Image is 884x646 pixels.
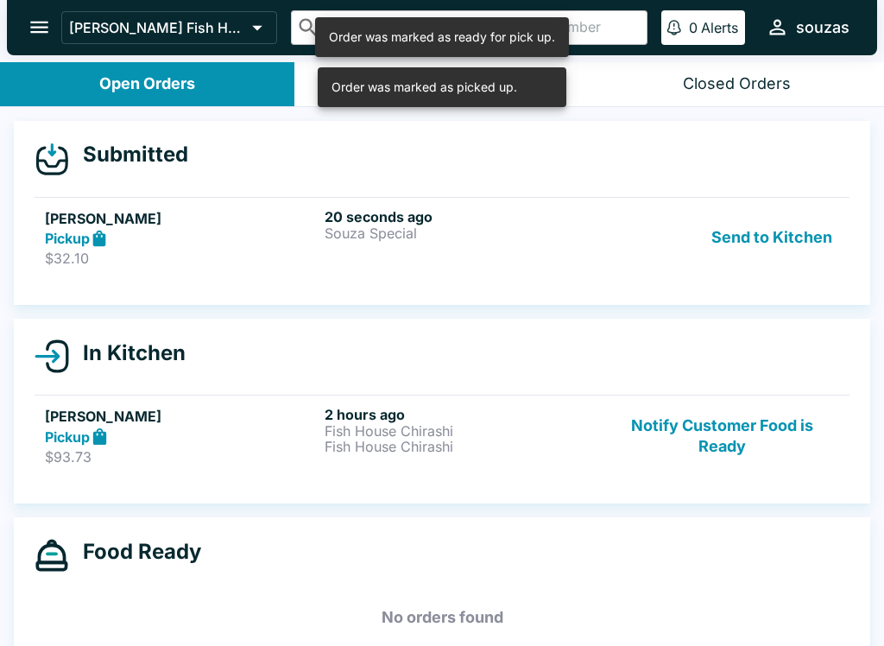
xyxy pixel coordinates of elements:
h4: Food Ready [69,539,201,565]
h4: In Kitchen [69,340,186,366]
p: 0 [689,19,698,36]
h6: 20 seconds ago [325,208,597,225]
button: [PERSON_NAME] Fish House [61,11,277,44]
h6: 2 hours ago [325,406,597,423]
p: $32.10 [45,250,318,267]
p: Fish House Chirashi [325,423,597,439]
div: Order was marked as ready for pick up. [329,22,555,52]
p: [PERSON_NAME] Fish House [69,19,245,36]
p: $93.73 [45,448,318,465]
h5: [PERSON_NAME] [45,208,318,229]
strong: Pickup [45,428,90,446]
div: souzas [796,17,849,38]
a: [PERSON_NAME]Pickup$32.1020 seconds agoSouza SpecialSend to Kitchen [35,197,849,278]
div: Open Orders [99,74,195,94]
p: Alerts [701,19,738,36]
button: Notify Customer Food is Ready [605,406,839,465]
button: souzas [759,9,856,46]
button: open drawer [17,5,61,49]
div: Closed Orders [683,74,791,94]
button: Send to Kitchen [704,208,839,268]
h4: Submitted [69,142,188,168]
p: Souza Special [325,225,597,241]
a: [PERSON_NAME]Pickup$93.732 hours agoFish House ChirashiFish House ChirashiNotify Customer Food is... [35,395,849,476]
div: Order was marked as picked up. [331,73,517,102]
h5: [PERSON_NAME] [45,406,318,427]
strong: Pickup [45,230,90,247]
p: Fish House Chirashi [325,439,597,454]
